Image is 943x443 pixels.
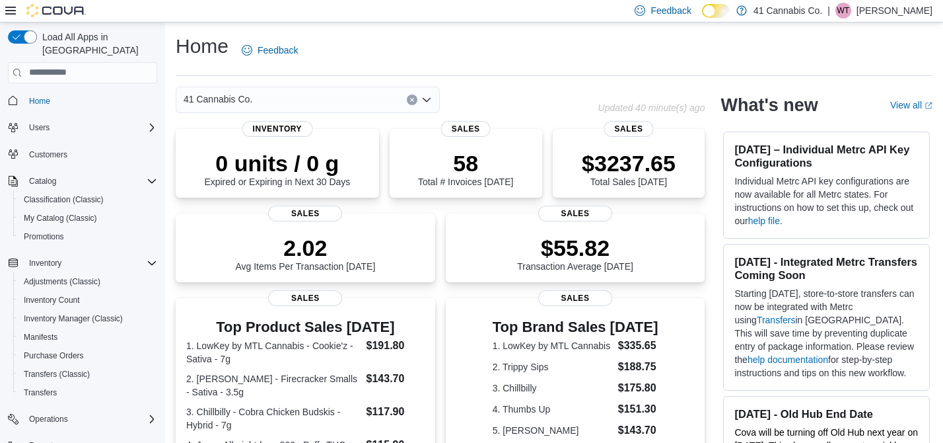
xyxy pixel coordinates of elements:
div: Total # Invoices [DATE] [418,150,513,187]
input: Dark Mode [702,4,730,18]
a: Feedback [236,37,303,63]
button: Purchase Orders [13,346,162,365]
span: Inventory Manager (Classic) [24,313,123,324]
button: Inventory Count [13,291,162,309]
dd: $117.90 [367,404,425,420]
div: Wendy Thompson [835,3,851,19]
span: Adjustments (Classic) [24,276,100,287]
span: Catalog [29,176,56,186]
span: Inventory Count [18,292,157,308]
dd: $175.80 [618,380,658,396]
a: View allExternal link [890,100,932,110]
span: Manifests [24,332,57,342]
h3: Top Brand Sales [DATE] [493,319,658,335]
h1: Home [176,33,228,60]
span: WT [837,3,850,19]
a: Transfers (Classic) [18,366,95,382]
h2: What's new [720,95,818,116]
span: Sales [538,206,612,221]
span: Inventory Manager (Classic) [18,311,157,327]
a: Inventory Count [18,292,85,308]
button: Adjustments (Classic) [13,272,162,291]
span: Purchase Orders [18,348,157,364]
p: 2.02 [235,235,375,261]
a: Customers [24,147,73,163]
button: Inventory [3,254,162,272]
p: [PERSON_NAME] [856,3,932,19]
button: Customers [3,145,162,164]
div: Avg Items Per Transaction [DATE] [235,235,375,272]
dd: $143.70 [367,371,425,387]
button: My Catalog (Classic) [13,209,162,227]
span: Inventory [242,121,313,137]
span: Home [24,93,157,109]
a: Inventory Manager (Classic) [18,311,128,327]
dt: 3. Chillbilly - Cobra Chicken Budskis - Hybrid - 7g [186,405,361,432]
a: Classification (Classic) [18,192,109,208]
h3: [DATE] - Old Hub End Date [734,407,919,421]
button: Home [3,91,162,110]
dt: 3. Chillbilly [493,382,613,395]
span: Purchase Orders [24,350,84,361]
button: Operations [24,411,73,427]
p: Individual Metrc API key configurations are now available for all Metrc states. For instructions ... [734,175,919,227]
span: My Catalog (Classic) [18,210,157,226]
button: Manifests [13,328,162,346]
button: Classification (Classic) [13,190,162,209]
button: Transfers (Classic) [13,365,162,383]
button: Inventory [24,255,67,271]
span: Sales [538,290,612,306]
p: $55.82 [517,235,633,261]
dd: $143.70 [618,423,658,438]
button: Catalog [24,173,61,189]
dd: $188.75 [618,359,658,375]
dd: $151.30 [618,401,658,417]
span: Customers [29,149,67,160]
a: Manifests [18,329,63,345]
button: Users [3,118,162,137]
button: Inventory Manager (Classic) [13,309,162,328]
p: | [827,3,830,19]
span: Sales [604,121,654,137]
span: Feedback [650,4,691,17]
p: Starting [DATE], store-to-store transfers can now be integrated with Metrc using in [GEOGRAPHIC_D... [734,287,919,380]
h3: Top Product Sales [DATE] [186,319,425,335]
span: Promotions [24,231,64,242]
a: help documentation [748,354,828,365]
span: Promotions [18,229,157,245]
span: Manifests [18,329,157,345]
span: Users [24,120,157,136]
div: Transaction Average [DATE] [517,235,633,272]
button: Open list of options [421,95,432,105]
span: Inventory [24,255,157,271]
a: Purchase Orders [18,348,89,364]
span: Catalog [24,173,157,189]
p: 41 Cannabis Co. [753,3,822,19]
span: Operations [24,411,157,427]
p: Updated 40 minute(s) ago [598,102,705,113]
span: Customers [24,146,157,163]
span: Home [29,96,50,106]
a: Home [24,93,55,109]
span: Feedback [258,44,298,57]
dt: 2. [PERSON_NAME] - Firecracker Smalls - Sativa - 3.5g [186,372,361,399]
span: Transfers [18,385,157,401]
div: Total Sales [DATE] [582,150,676,187]
span: Sales [268,206,342,221]
button: Operations [3,410,162,428]
div: Expired or Expiring in Next 30 Days [204,150,350,187]
button: Clear input [407,95,417,105]
svg: External link [925,102,932,110]
a: Transfers [757,315,796,325]
span: Classification (Classic) [18,192,157,208]
dt: 1. LowKey by MTL Cannabis - Cookie'z - Sativa - 7g [186,339,361,366]
dt: 2. Trippy Sips [493,360,613,374]
dd: $335.65 [618,338,658,354]
a: help file [748,216,780,226]
span: Sales [441,121,491,137]
a: Promotions [18,229,69,245]
span: Transfers (Classic) [24,369,90,380]
span: Adjustments (Classic) [18,274,157,290]
img: Cova [26,4,86,17]
dd: $191.80 [367,338,425,354]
